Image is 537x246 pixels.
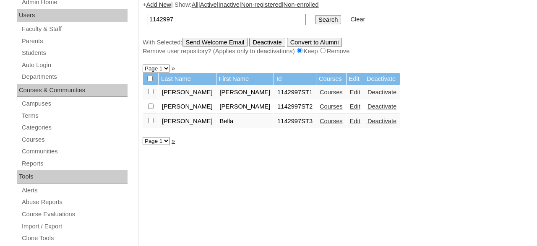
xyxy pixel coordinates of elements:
input: Search [315,15,341,24]
div: + | Show: | | | | [143,0,529,56]
a: Edit [350,89,360,96]
a: Courses [21,135,128,145]
input: Convert to Alumni [287,38,342,47]
td: 1142997ST2 [274,100,316,114]
a: Reports [21,158,128,169]
a: Edit [350,118,360,124]
a: Deactivate [368,89,396,96]
a: All [192,1,198,8]
a: Campuses [21,98,128,109]
a: Non-enrolled [284,1,319,8]
a: Edit [350,103,360,110]
div: Courses & Communities [17,84,128,97]
a: Communities [21,146,128,157]
td: [PERSON_NAME] [216,85,274,100]
div: Tools [17,170,128,184]
td: [PERSON_NAME] [159,85,216,100]
td: Last Name [159,73,216,85]
td: [PERSON_NAME] [159,114,216,129]
a: Course Evaluations [21,209,128,220]
td: Deactivate [364,73,400,85]
a: Parents [21,36,128,47]
a: Non-registered [241,1,282,8]
a: Courses [320,103,343,110]
a: Students [21,48,128,58]
td: Id [274,73,316,85]
div: With Selected: [143,38,529,56]
td: First Name [216,73,274,85]
a: Active [200,1,217,8]
a: Deactivate [368,118,396,124]
a: Courses [320,118,343,124]
a: Categories [21,122,128,133]
a: Abuse Reports [21,197,128,207]
td: [PERSON_NAME] [159,100,216,114]
a: Import / Export [21,221,128,232]
a: Alerts [21,185,128,196]
input: Search [148,14,306,25]
td: Courses [316,73,346,85]
a: Add New [146,1,171,8]
a: Courses [320,89,343,96]
a: Terms [21,111,128,121]
div: Users [17,9,128,22]
div: Remove user repository? (Applies only to deactivations) Keep Remove [143,47,529,56]
td: 1142997ST1 [274,85,316,100]
a: Faculty & Staff [21,24,128,34]
a: Deactivate [368,103,396,110]
a: Auto Login [21,60,128,70]
input: Send Welcome Email [182,38,248,47]
a: Inactive [219,1,240,8]
a: » [172,65,175,72]
td: Edit [347,73,364,85]
a: Clone Tools [21,233,128,243]
td: 1142997ST3 [274,114,316,129]
input: Deactivate [249,38,285,47]
td: Bella [216,114,274,129]
td: [PERSON_NAME] [216,100,274,114]
a: Clear [350,16,365,23]
a: Departments [21,72,128,82]
a: » [172,137,175,144]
